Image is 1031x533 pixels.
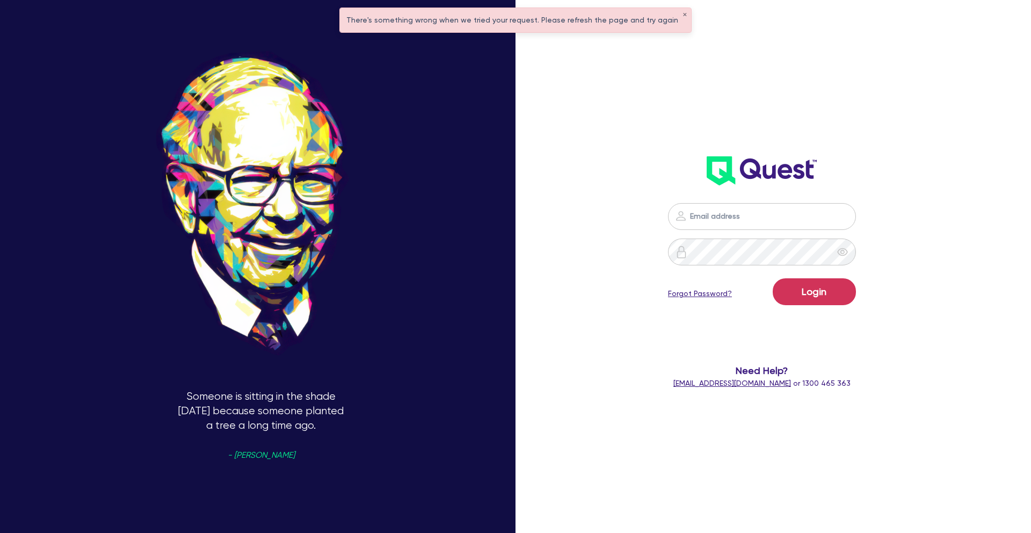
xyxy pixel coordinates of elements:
[228,451,295,459] span: - [PERSON_NAME]
[675,246,688,258] img: icon-password
[707,156,817,185] img: wH2k97JdezQIQAAAABJRU5ErkJggg==
[837,247,848,257] span: eye
[674,210,687,222] img: icon-password
[673,379,851,387] span: or 1300 465 363
[673,379,791,387] a: [EMAIL_ADDRESS][DOMAIN_NAME]
[773,278,856,305] button: Login
[668,288,732,299] a: Forgot Password?
[623,363,900,378] span: Need Help?
[668,203,856,230] input: Email address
